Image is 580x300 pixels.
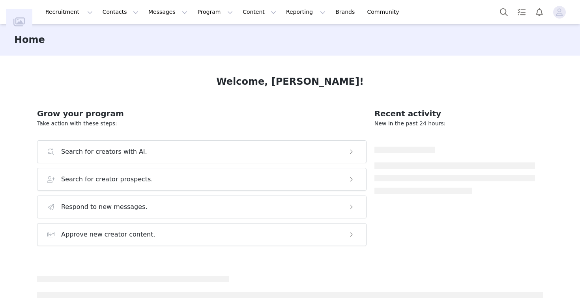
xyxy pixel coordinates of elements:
[374,119,535,128] p: New in the past 24 hours:
[238,3,281,21] button: Content
[193,3,238,21] button: Program
[548,6,574,19] button: Profile
[363,3,408,21] a: Community
[374,108,535,119] h2: Recent activity
[513,3,530,21] a: Tasks
[37,108,367,119] h2: Grow your program
[331,3,362,21] a: Brands
[61,175,153,184] h3: Search for creator prospects.
[281,3,330,21] button: Reporting
[14,33,45,47] h3: Home
[144,3,192,21] button: Messages
[216,75,364,89] h1: Welcome, [PERSON_NAME]!
[98,3,143,21] button: Contacts
[37,168,367,191] button: Search for creator prospects.
[61,147,147,157] h3: Search for creators with AI.
[37,223,367,246] button: Approve new creator content.
[61,202,148,212] h3: Respond to new messages.
[556,6,563,19] div: avatar
[531,3,548,21] button: Notifications
[37,140,367,163] button: Search for creators with AI.
[41,3,97,21] button: Recruitment
[37,119,367,128] p: Take action with these steps:
[61,230,155,239] h3: Approve new creator content.
[37,196,367,218] button: Respond to new messages.
[495,3,513,21] button: Search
